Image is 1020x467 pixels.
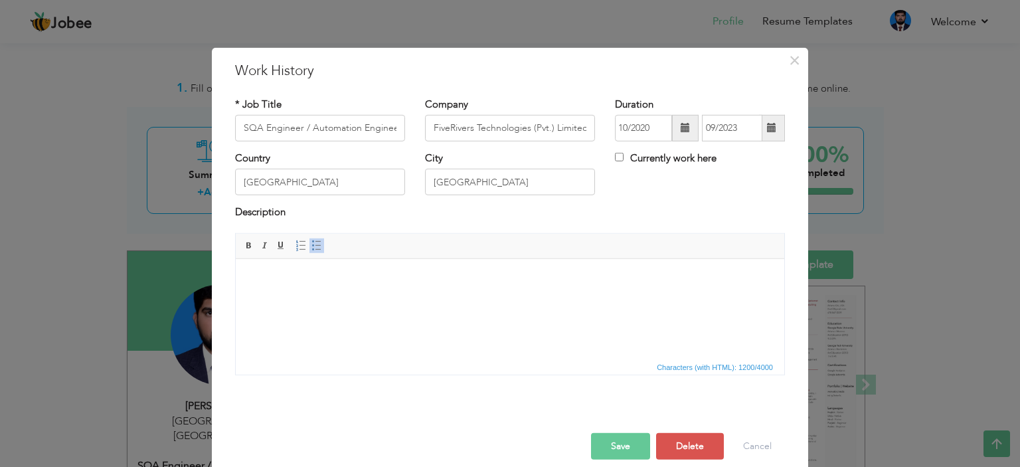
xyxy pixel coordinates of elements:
a: Insert/Remove Bulleted List [309,238,324,253]
button: Save [591,433,650,460]
label: Duration [615,97,653,111]
label: * Job Title [235,97,282,111]
a: Underline [274,238,288,253]
input: From [615,115,672,141]
label: Currently work here [615,151,717,165]
a: Insert/Remove Numbered List [294,238,308,253]
label: Company [425,97,468,111]
label: Country [235,151,270,165]
input: Present [702,115,762,141]
input: Currently work here [615,153,624,161]
button: Delete [656,433,724,460]
button: Close [784,49,805,70]
span: Characters (with HTML): 1200/4000 [654,361,776,373]
a: Bold [242,238,256,253]
a: Italic [258,238,272,253]
span: × [789,48,800,72]
label: Description [235,205,286,219]
iframe: Rich Text Editor, workEditor [236,259,784,359]
h3: Work History [235,60,785,80]
button: Cancel [730,433,785,460]
label: City [425,151,443,165]
div: Statistics [654,361,777,373]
